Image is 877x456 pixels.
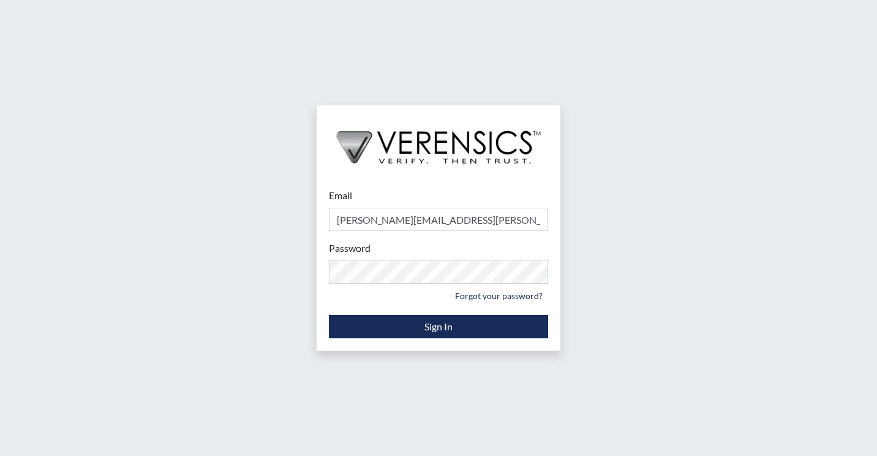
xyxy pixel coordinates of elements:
label: Email [329,188,352,203]
label: Password [329,241,371,256]
img: logo-wide-black.2aad4157.png [317,105,560,177]
input: Email [329,208,548,231]
a: Forgot your password? [450,286,548,305]
button: Sign In [329,315,548,338]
